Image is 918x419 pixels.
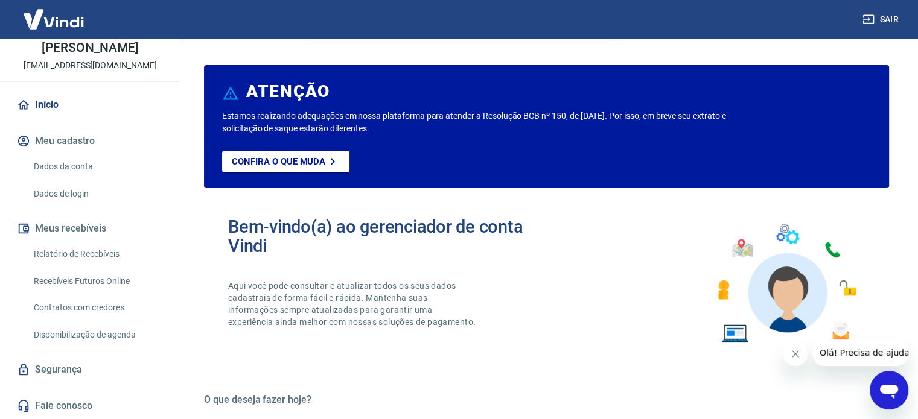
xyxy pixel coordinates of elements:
[14,215,166,242] button: Meus recebíveis
[222,110,741,135] p: Estamos realizando adequações em nossa plataforma para atender a Resolução BCB nº 150, de [DATE]....
[707,217,865,350] img: Imagem de um avatar masculino com diversos icones exemplificando as funcionalidades do gerenciado...
[29,181,166,206] a: Dados de login
[29,323,166,347] a: Disponibilização de agenda
[812,339,908,366] iframe: Mensagem da empresa
[222,151,349,172] a: Confira o que muda
[14,92,166,118] a: Início
[42,42,138,54] p: [PERSON_NAME]
[29,269,166,294] a: Recebíveis Futuros Online
[29,295,166,320] a: Contratos com credores
[24,59,157,72] p: [EMAIL_ADDRESS][DOMAIN_NAME]
[228,280,478,328] p: Aqui você pode consultar e atualizar todos os seus dados cadastrais de forma fácil e rápida. Mant...
[228,217,547,256] h2: Bem-vindo(a) ao gerenciador de conta Vindi
[204,394,889,406] h5: O que deseja fazer hoje?
[14,1,93,37] img: Vindi
[14,356,166,383] a: Segurança
[14,128,166,154] button: Meu cadastro
[783,342,808,366] iframe: Fechar mensagem
[29,154,166,179] a: Dados da conta
[870,371,908,409] iframe: Botão para abrir a janela de mensagens
[14,392,166,419] a: Fale conosco
[860,8,904,31] button: Sair
[29,242,166,266] a: Relatório de Recebíveis
[232,156,325,167] p: Confira o que muda
[246,86,330,98] h6: ATENÇÃO
[7,8,101,18] span: Olá! Precisa de ajuda?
